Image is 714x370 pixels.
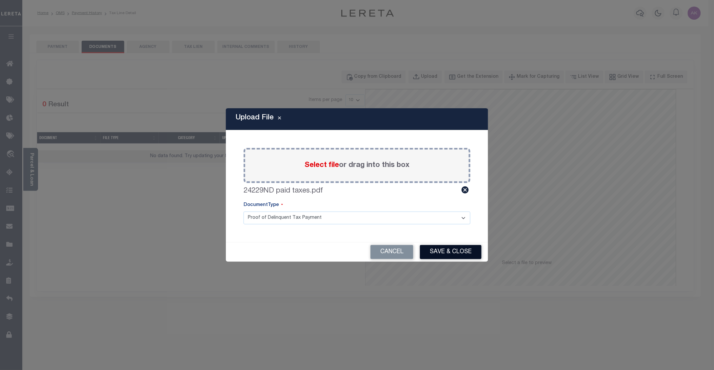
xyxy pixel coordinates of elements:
[305,162,339,169] span: Select file
[244,202,283,209] label: DocumentType
[274,115,285,123] button: Close
[305,160,409,171] label: or drag into this box
[370,245,413,259] button: Cancel
[420,245,482,259] button: Save & Close
[236,113,274,122] h5: Upload File
[244,186,323,196] label: 24229ND paid taxes.pdf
